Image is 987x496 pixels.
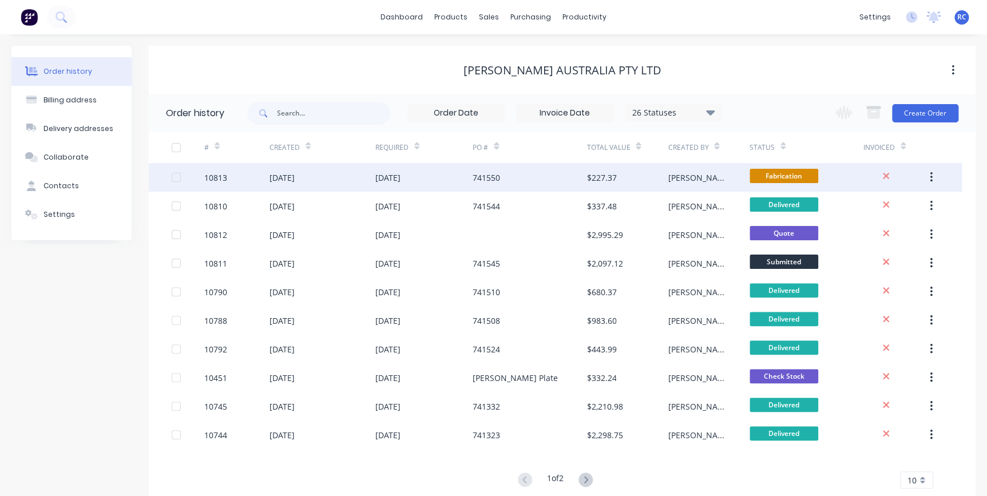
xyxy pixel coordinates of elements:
[586,343,616,355] div: $443.99
[43,209,75,220] div: Settings
[375,9,429,26] a: dashboard
[375,372,401,384] div: [DATE]
[473,315,500,327] div: 741508
[204,257,227,269] div: 10811
[11,114,132,143] button: Delivery addresses
[750,398,818,412] span: Delivered
[375,429,401,441] div: [DATE]
[375,172,401,184] div: [DATE]
[11,200,132,229] button: Settings
[269,257,295,269] div: [DATE]
[269,172,295,184] div: [DATE]
[473,343,500,355] div: 741524
[854,9,897,26] div: settings
[375,343,401,355] div: [DATE]
[547,472,564,489] div: 1 of 2
[668,343,726,355] div: [PERSON_NAME]
[668,315,726,327] div: [PERSON_NAME]
[668,257,726,269] div: [PERSON_NAME]
[269,315,295,327] div: [DATE]
[11,86,132,114] button: Billing address
[375,200,401,212] div: [DATE]
[668,400,726,412] div: [PERSON_NAME]
[750,426,818,441] span: Delivered
[269,372,295,384] div: [DATE]
[11,143,132,172] button: Collaborate
[269,429,295,441] div: [DATE]
[21,9,38,26] img: Factory
[429,9,473,26] div: products
[269,132,375,163] div: Created
[863,132,929,163] div: Invoiced
[204,343,227,355] div: 10792
[43,181,79,191] div: Contacts
[269,200,295,212] div: [DATE]
[586,315,616,327] div: $983.60
[750,142,775,153] div: Status
[166,106,224,120] div: Order history
[375,257,401,269] div: [DATE]
[586,142,630,153] div: Total Value
[586,286,616,298] div: $680.37
[463,64,661,77] div: [PERSON_NAME] Australia Pty Ltd
[907,474,917,486] span: 10
[750,340,818,355] span: Delivered
[586,429,623,441] div: $2,298.75
[750,369,818,383] span: Check Stock
[586,229,623,241] div: $2,995.29
[204,142,209,153] div: #
[473,400,500,412] div: 741332
[863,142,895,153] div: Invoiced
[375,400,401,412] div: [DATE]
[408,105,504,122] input: Order Date
[668,132,749,163] div: Created By
[586,172,616,184] div: $227.37
[505,9,557,26] div: purchasing
[11,172,132,200] button: Contacts
[473,372,558,384] div: [PERSON_NAME] Plate
[668,200,726,212] div: [PERSON_NAME]
[557,9,612,26] div: productivity
[668,229,726,241] div: [PERSON_NAME]
[586,132,668,163] div: Total Value
[43,124,113,134] div: Delivery addresses
[586,200,616,212] div: $337.48
[473,286,500,298] div: 741510
[204,172,227,184] div: 10813
[668,286,726,298] div: [PERSON_NAME]
[375,286,401,298] div: [DATE]
[586,400,623,412] div: $2,210.98
[957,12,966,22] span: RC
[375,142,409,153] div: Required
[586,257,623,269] div: $2,097.12
[750,169,818,183] span: Fabrication
[473,9,505,26] div: sales
[517,105,613,122] input: Invoice Date
[269,286,295,298] div: [DATE]
[204,400,227,412] div: 10745
[204,315,227,327] div: 10788
[750,283,818,297] span: Delivered
[750,312,818,326] span: Delivered
[204,229,227,241] div: 10812
[625,106,722,119] div: 26 Statuses
[204,200,227,212] div: 10810
[750,132,863,163] div: Status
[204,372,227,384] div: 10451
[473,429,500,441] div: 741323
[668,429,726,441] div: [PERSON_NAME]
[375,229,401,241] div: [DATE]
[43,152,89,162] div: Collaborate
[586,372,616,384] div: $332.24
[375,132,473,163] div: Required
[750,226,818,240] span: Quote
[473,132,586,163] div: PO #
[43,95,97,105] div: Billing address
[43,66,92,77] div: Order history
[750,197,818,212] span: Delivered
[204,132,269,163] div: #
[473,172,500,184] div: 741550
[750,255,818,269] span: Submitted
[204,286,227,298] div: 10790
[473,200,500,212] div: 741544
